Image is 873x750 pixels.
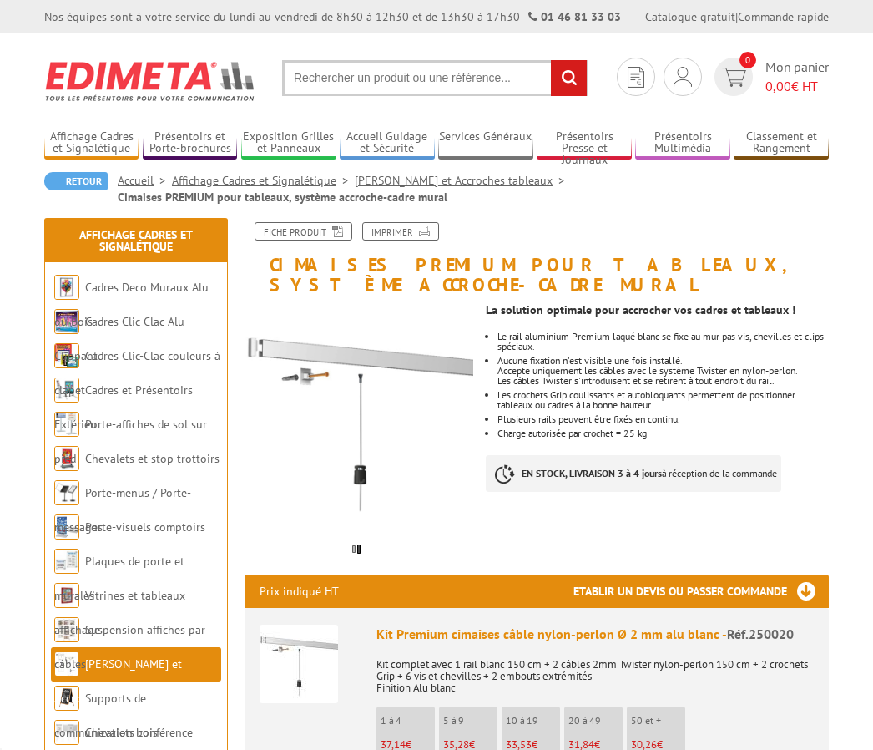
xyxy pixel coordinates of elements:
[54,588,185,637] a: Vitrines et tableaux affichage
[260,575,339,608] p: Prix indiqué HT
[765,78,791,94] span: 0,00
[143,129,237,157] a: Présentoirs et Porte-brochures
[738,9,829,24] a: Commande rapide
[635,129,729,157] a: Présentoirs Multimédia
[537,129,631,157] a: Présentoirs Presse et Journaux
[54,691,158,740] a: Supports de communication bois
[362,222,439,241] a: Imprimer
[44,129,139,157] a: Affichage Cadres et Signalétique
[674,67,692,87] img: devis rapide
[44,8,621,25] div: Nos équipes sont à votre service du lundi au vendredi de 8h30 à 12h30 et de 13h30 à 17h30
[118,189,447,205] li: Cimaises PREMIUM pour tableaux, système accroche-cadre mural
[340,129,434,157] a: Accueil Guidage et Sécurité
[645,8,829,25] div: |
[710,58,829,96] a: devis rapide 0 Mon panier 0,00€ HT
[241,129,336,157] a: Exposition Grilles et Panneaux
[85,725,193,740] a: Chevalets conférence
[85,451,220,466] a: Chevalets et stop trottoirs
[376,647,814,694] p: Kit complet avec 1 rail blanc 150 cm + 2 câbles 2mm Twister nylon-perlon 150 cm + 2 crochets Grip...
[486,302,795,317] strong: La solution optimale pour accrocher vos cadres et tableaux !
[486,455,781,492] p: à réception de la commande
[54,383,193,432] a: Cadres et Présentoirs Extérieur
[282,60,588,96] input: Rechercher un produit ou une référence...
[506,715,560,727] p: 10 à 19
[44,172,108,190] a: Retour
[573,575,829,608] h3: Etablir un devis ou passer commande
[118,173,172,188] a: Accueil
[734,129,828,157] a: Classement et Rangement
[54,480,79,505] img: Porte-menus / Porte-messages
[727,626,794,642] span: Réf.250020
[765,58,829,96] span: Mon panier
[739,52,756,68] span: 0
[54,417,207,466] a: Porte-affiches de sol sur pied
[355,173,571,188] a: [PERSON_NAME] et Accroches tableaux
[645,9,735,24] a: Catalogue gratuit
[497,414,829,424] li: Plusieurs rails peuvent être fixés en continu.
[245,303,473,532] img: cimaises_250020.jpg
[551,60,587,96] input: rechercher
[443,715,497,727] p: 5 à 9
[722,68,746,87] img: devis rapide
[497,366,829,376] p: Accepte uniquement les câbles avec le système Twister en nylon-perlon.
[79,227,193,254] a: Affichage Cadres et Signalétique
[44,50,257,112] img: Edimeta
[54,275,79,300] img: Cadres Deco Muraux Alu ou Bois
[85,519,205,535] a: Porte-visuels comptoirs
[54,622,205,671] a: Suspension affiches par câbles
[54,549,79,574] img: Plaques de porte et murales
[438,129,532,157] a: Services Généraux
[232,222,841,295] h1: Cimaises PREMIUM pour tableaux, système accroche-cadre mural
[631,715,685,727] p: 50 et +
[54,280,209,329] a: Cadres Deco Muraux Alu ou Bois
[497,428,829,438] li: Charge autorisée par crochet = 25 kg
[497,376,829,386] p: Les câbles Twister s'introduisent et se retirent à tout endroit du rail.
[54,485,191,535] a: Porte-menus / Porte-messages
[54,348,220,398] a: Cadres Clic-Clac couleurs à clapet
[765,77,829,96] span: € HT
[628,67,644,88] img: devis rapide
[541,9,621,24] a: 01 46 81 33 03
[522,467,662,479] strong: EN STOCK, LIVRAISON 3 à 4 jours
[568,715,623,727] p: 20 à 49
[497,356,829,366] p: Aucune fixation n'est visible une fois installé.
[260,625,338,703] img: Kit Premium cimaises câble nylon-perlon Ø 2 mm alu blanc
[54,656,182,706] a: [PERSON_NAME] et Accroches tableaux
[497,332,829,352] p: Le rail aluminium Premium laqué blanc se fixe au mur pas vis, chevilles et clips spéciaux.
[54,554,184,603] a: Plaques de porte et murales
[54,314,184,363] a: Cadres Clic-Clac Alu Clippant
[497,390,829,410] li: Les crochets Grip coulissants et autobloquants permettent de positionner tableaux ou cadres à la ...
[381,715,435,727] p: 1 à 4
[376,625,814,644] div: Kit Premium cimaises câble nylon-perlon Ø 2 mm alu blanc -
[172,173,355,188] a: Affichage Cadres et Signalétique
[255,222,352,241] a: Fiche produit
